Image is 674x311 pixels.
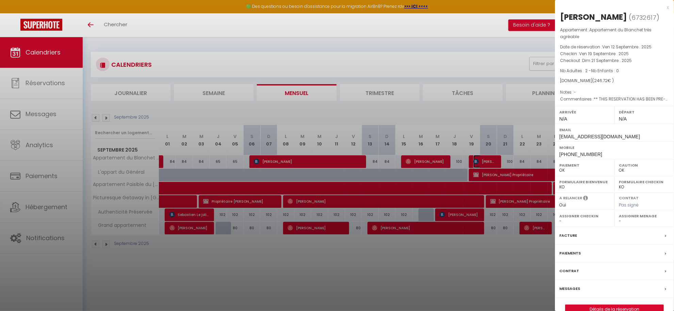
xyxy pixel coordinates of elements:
span: Nb Enfants : 0 [591,68,619,74]
span: Ven 19 Septembre . 2025 [579,51,629,57]
span: Dim 21 Septembre . 2025 [582,58,632,63]
label: Formulaire Bienvenue [559,178,610,185]
label: A relancer [559,195,582,201]
p: Notes : [560,89,669,96]
span: N/A [559,116,567,122]
label: Paiements [559,250,581,257]
label: Mobile [559,144,670,151]
p: Commentaires : [560,96,669,103]
div: x [555,3,669,12]
span: 246.72 [594,78,608,83]
span: [EMAIL_ADDRESS][DOMAIN_NAME] [559,134,640,139]
label: Email [559,126,670,133]
span: [PHONE_NUMBER] [559,152,602,157]
label: Contrat [559,267,579,275]
p: Appartement : [560,27,669,40]
p: Checkout : [560,57,669,64]
span: Appartement du Blanchet très agréable [560,27,652,40]
p: Checkin : [560,50,669,57]
span: ( ) [629,13,659,22]
i: Sélectionner OUI si vous souhaiter envoyer les séquences de messages post-checkout [583,195,588,203]
div: [DOMAIN_NAME] [560,78,669,84]
span: 6732617 [631,13,656,22]
label: Paiement [559,162,610,169]
span: - [574,89,576,95]
span: N/A [619,116,627,122]
label: Caution [619,162,670,169]
label: Messages [559,285,580,292]
span: Pas signé [619,202,639,208]
label: Assigner Checkin [559,213,610,219]
span: Ven 12 Septembre . 2025 [602,44,652,50]
label: Départ [619,109,670,115]
p: Date de réservation : [560,44,669,50]
label: Formulaire Checkin [619,178,670,185]
div: [PERSON_NAME] [560,12,627,22]
span: ( € ) [592,78,614,83]
label: Contrat [619,195,639,200]
span: Nb Adultes : 2 - [560,68,619,74]
label: Facture [559,232,577,239]
label: Assigner Menage [619,213,670,219]
label: Arrivée [559,109,610,115]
